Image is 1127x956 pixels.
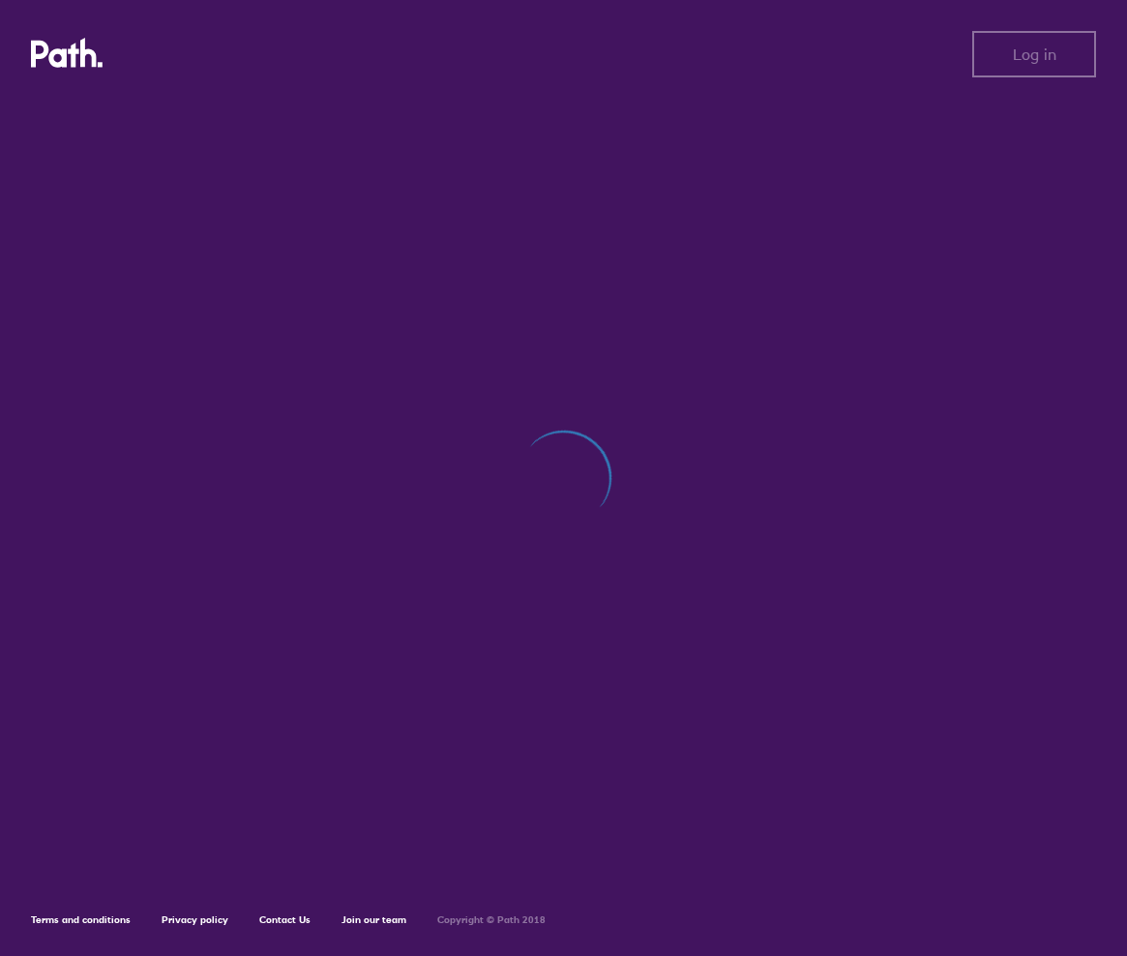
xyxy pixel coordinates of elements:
[1013,45,1056,63] span: Log in
[341,913,406,926] a: Join our team
[162,913,228,926] a: Privacy policy
[437,914,546,926] h6: Copyright © Path 2018
[259,913,311,926] a: Contact Us
[972,31,1096,77] button: Log in
[31,913,131,926] a: Terms and conditions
